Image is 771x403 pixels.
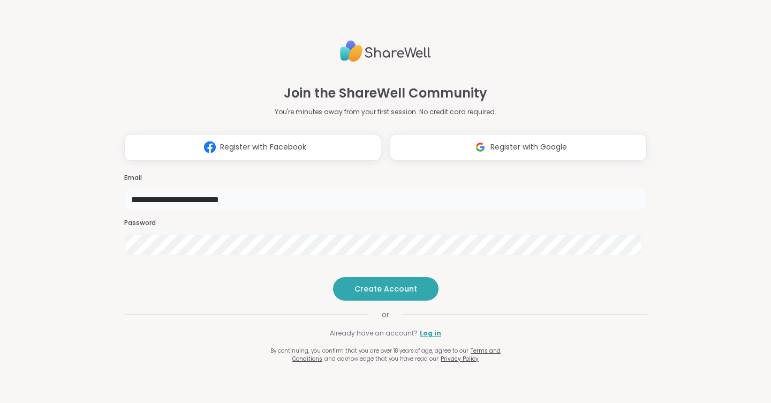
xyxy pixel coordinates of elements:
[124,134,381,161] button: Register with Facebook
[369,309,402,320] span: or
[333,277,439,301] button: Create Account
[330,329,418,338] span: Already have an account?
[124,174,647,183] h3: Email
[470,137,490,157] img: ShareWell Logomark
[441,355,479,363] a: Privacy Policy
[340,36,431,66] img: ShareWell Logo
[490,141,567,153] span: Register with Google
[354,283,417,294] span: Create Account
[124,219,647,228] h3: Password
[390,134,647,161] button: Register with Google
[270,347,468,355] span: By continuing, you confirm that you are over 18 years of age, agree to our
[200,137,220,157] img: ShareWell Logomark
[275,107,496,117] p: You're minutes away from your first session. No credit card required.
[284,84,487,103] h1: Join the ShareWell Community
[420,329,441,338] a: Log in
[292,347,501,363] a: Terms and Conditions
[220,141,306,153] span: Register with Facebook
[324,355,439,363] span: and acknowledge that you have read our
